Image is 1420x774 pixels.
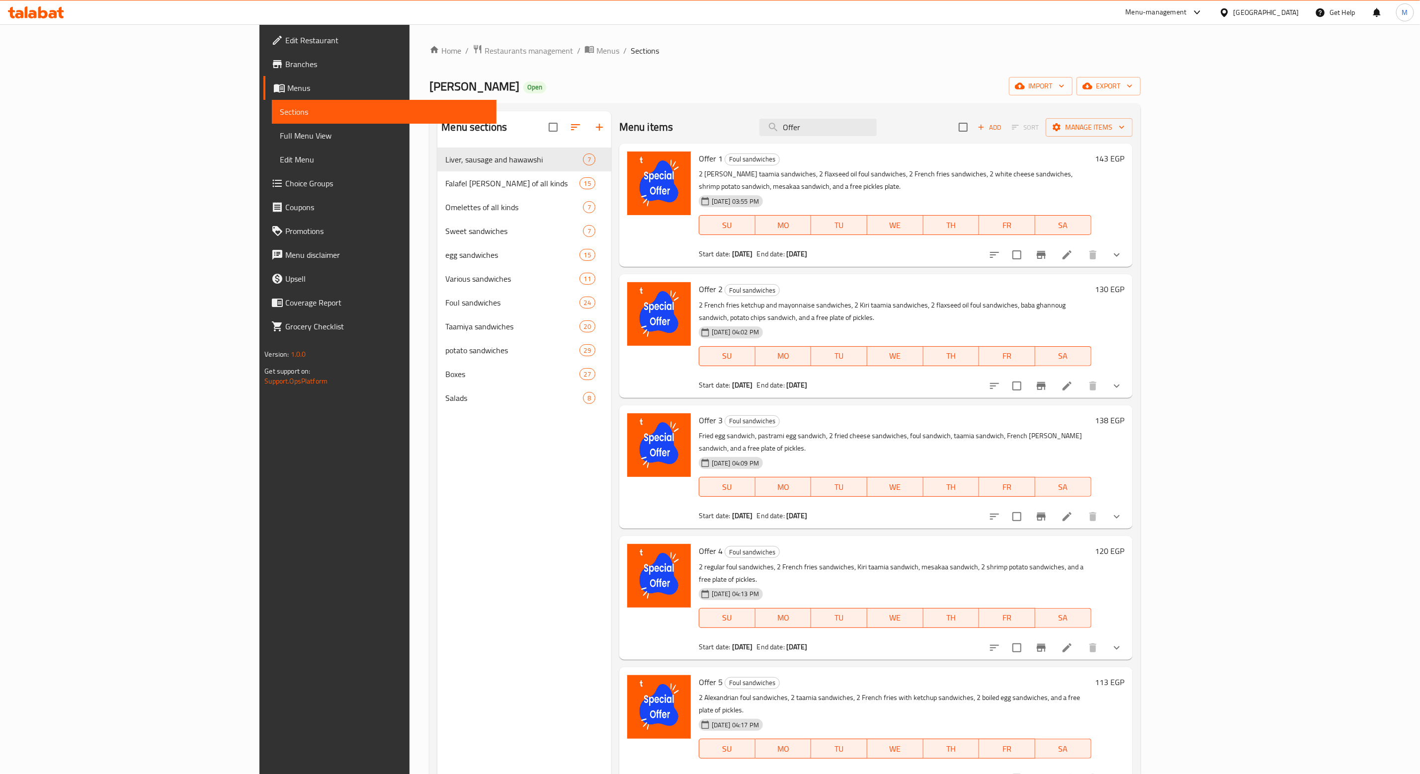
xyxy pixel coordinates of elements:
span: Offer 1 [699,151,723,166]
button: sort-choices [983,243,1006,267]
span: 24 [580,298,595,308]
a: Edit menu item [1061,642,1073,654]
a: Menus [263,76,497,100]
svg: Show Choices [1111,249,1123,261]
span: 20 [580,322,595,331]
button: Add section [587,115,611,139]
span: Falafel [PERSON_NAME] of all kinds [445,177,579,189]
span: Coupons [285,201,489,213]
a: Choice Groups [263,171,497,195]
span: SU [703,742,752,756]
span: Offer 3 [699,413,723,428]
span: Select all sections [543,117,564,138]
span: Edit Restaurant [285,34,489,46]
div: Omelettes of all kinds [445,201,583,213]
span: 8 [584,393,595,403]
h6: 143 EGP [1095,152,1125,165]
span: Salads [445,392,583,404]
span: Add item [974,120,1005,135]
div: items [583,201,595,213]
span: FR [983,611,1031,625]
span: End date: [757,247,785,260]
span: MO [759,742,808,756]
button: FR [979,346,1035,366]
b: [DATE] [732,379,753,391]
nav: breadcrumb [429,44,1140,57]
button: delete [1081,374,1105,398]
button: Manage items [1046,118,1133,137]
h2: Menu items [619,120,673,135]
button: WE [867,739,923,759]
button: SU [699,346,755,366]
button: Branch-specific-item [1029,505,1053,529]
a: Edit menu item [1061,380,1073,392]
p: 2 French fries ketchup and mayonnaise sandwiches, 2 Kiri taamia sandwiches, 2 flaxseed oil foul s... [699,299,1091,324]
button: sort-choices [983,636,1006,660]
a: Edit Restaurant [263,28,497,52]
button: MO [755,608,812,628]
div: Foul sandwiches24 [437,291,611,314]
div: items [580,344,595,356]
span: SA [1039,742,1087,756]
span: Select to update [1006,637,1027,658]
a: Upsell [263,267,497,291]
span: TH [927,480,976,494]
svg: Show Choices [1111,380,1123,392]
button: SU [699,608,755,628]
span: Select section [953,117,974,138]
button: FR [979,477,1035,497]
span: WE [871,611,919,625]
button: MO [755,346,812,366]
div: egg sandwiches15 [437,243,611,267]
b: [DATE] [786,247,807,260]
a: Grocery Checklist [263,314,497,338]
b: [DATE] [732,247,753,260]
span: MO [759,349,808,363]
button: WE [867,346,923,366]
nav: Menu sections [437,144,611,414]
div: Various sandwiches11 [437,267,611,291]
span: TH [927,611,976,625]
img: Offer 1 [627,152,691,215]
div: potato sandwiches29 [437,338,611,362]
button: Add [974,120,1005,135]
button: FR [979,739,1035,759]
img: Offer 4 [627,544,691,608]
span: Offer 2 [699,282,723,297]
button: WE [867,477,923,497]
button: TU [811,477,867,497]
p: 2 regular foul sandwiches, 2 French fries sandwiches, Kiri taamia sandwich, mesakaa sandwich, 2 s... [699,561,1091,586]
svg: Show Choices [1111,511,1123,523]
span: SU [703,218,752,232]
button: show more [1105,243,1129,267]
span: FR [983,480,1031,494]
div: Salads8 [437,386,611,410]
span: Select to update [1006,376,1027,396]
a: Edit menu item [1061,511,1073,523]
a: Edit Menu [272,148,497,171]
div: Foul sandwiches [725,284,780,296]
b: [DATE] [732,509,753,522]
div: items [580,249,595,261]
button: show more [1105,505,1129,529]
span: Foul sandwiches [725,415,779,427]
li: / [577,45,581,57]
span: Sort sections [564,115,587,139]
button: SA [1035,739,1091,759]
span: TH [927,349,976,363]
div: Falafel [PERSON_NAME] of all kinds15 [437,171,611,195]
span: MO [759,480,808,494]
span: 7 [584,155,595,164]
span: Get support on: [264,365,310,378]
span: FR [983,742,1031,756]
span: 27 [580,370,595,379]
button: delete [1081,243,1105,267]
span: MO [759,218,808,232]
span: Choice Groups [285,177,489,189]
span: Offer 5 [699,675,723,690]
button: Branch-specific-item [1029,243,1053,267]
span: Upsell [285,273,489,285]
span: SA [1039,349,1087,363]
span: [DATE] 03:55 PM [708,197,763,206]
button: MO [755,215,812,235]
